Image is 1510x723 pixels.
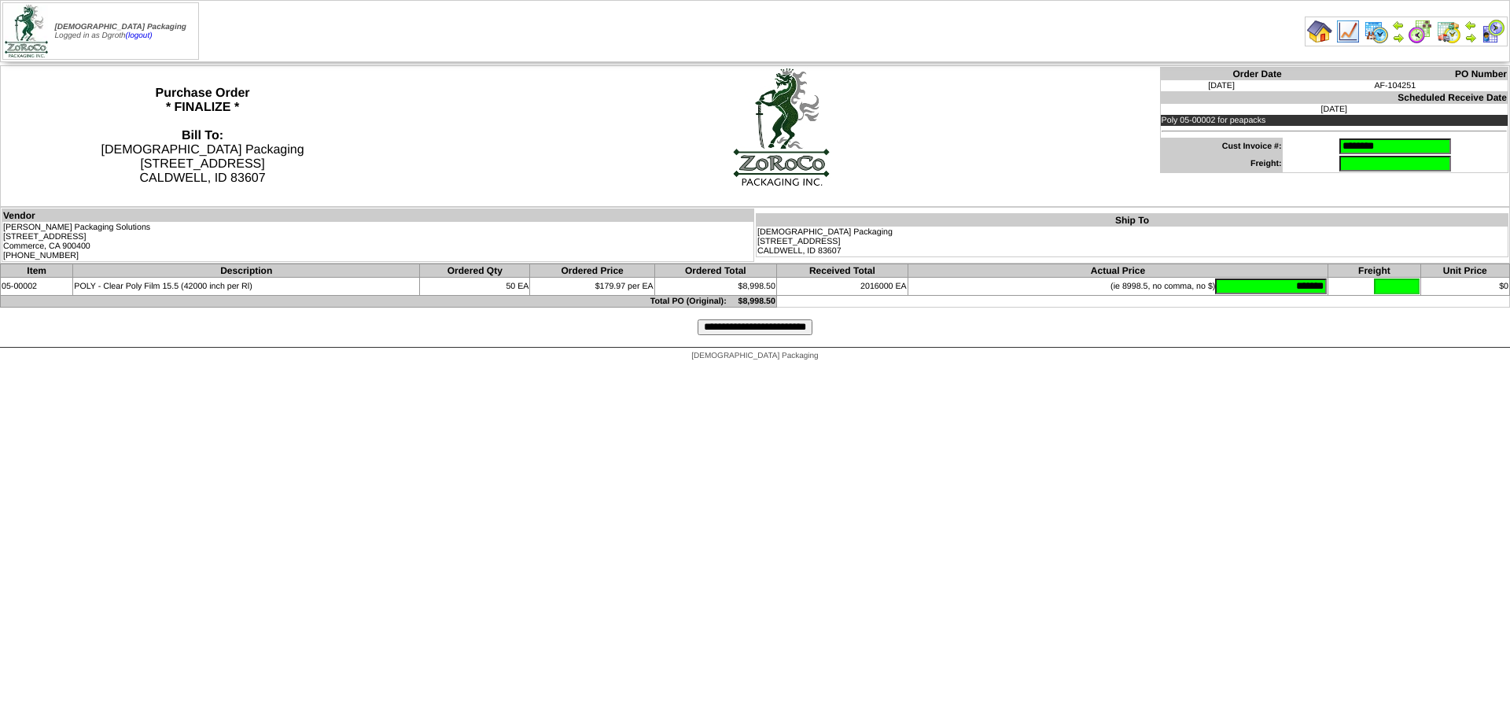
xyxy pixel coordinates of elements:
[1160,80,1282,91] td: [DATE]
[1464,19,1477,31] img: arrowleft.gif
[1436,19,1461,44] img: calendarinout.gif
[55,23,186,31] span: [DEMOGRAPHIC_DATA] Packaging
[126,31,153,40] a: (logout)
[1283,80,1508,91] td: AF-104251
[1420,264,1509,278] th: Unit Price
[757,227,1508,257] td: [DEMOGRAPHIC_DATA] Packaging [STREET_ADDRESS] CALDWELL, ID 83607
[1464,31,1477,44] img: arrowright.gif
[2,222,754,262] td: [PERSON_NAME] Packaging Solutions [STREET_ADDRESS] Commerce, CA 900400 [PHONE_NUMBER]
[420,264,530,278] th: Ordered Qty
[732,67,830,186] img: logoBig.jpg
[73,264,420,278] th: Description
[1328,264,1420,278] th: Freight
[1420,278,1509,296] td: $0
[530,278,654,296] td: $179.97 per EA
[1283,68,1508,81] th: PO Number
[1,278,73,296] td: 05-00002
[1160,155,1282,173] td: Freight:
[5,5,48,57] img: zoroco-logo-small.webp
[1160,104,1508,115] td: [DATE]
[776,278,908,296] td: 2016000 EA
[182,129,223,142] strong: Bill To:
[101,129,304,185] span: [DEMOGRAPHIC_DATA] Packaging [STREET_ADDRESS] CALDWELL, ID 83607
[1364,19,1389,44] img: calendarprod.gif
[1,66,405,207] th: Purchase Order * FINALIZE *
[654,278,776,296] td: $8,998.50
[908,264,1328,278] th: Actual Price
[1160,115,1508,126] td: Poly 05-00002 for peapacks
[908,278,1328,296] td: (ie 8998.5, no comma, no $)
[73,278,420,296] td: POLY - Clear Poly Film 15.5 (42000 inch per Rl)
[1,296,777,308] td: Total PO (Original): $8,998.50
[530,264,654,278] th: Ordered Price
[1392,19,1405,31] img: arrowleft.gif
[2,209,754,223] th: Vendor
[1,264,73,278] th: Item
[691,352,818,360] span: [DEMOGRAPHIC_DATA] Packaging
[654,264,776,278] th: Ordered Total
[757,214,1508,227] th: Ship To
[55,23,186,40] span: Logged in as Dgroth
[1307,19,1332,44] img: home.gif
[1335,19,1361,44] img: line_graph.gif
[1160,68,1282,81] th: Order Date
[1392,31,1405,44] img: arrowright.gif
[776,264,908,278] th: Received Total
[1160,91,1508,104] th: Scheduled Receive Date
[420,278,530,296] td: 50 EA
[1160,138,1282,155] td: Cust Invoice #:
[1480,19,1505,44] img: calendarcustomer.gif
[1408,19,1433,44] img: calendarblend.gif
